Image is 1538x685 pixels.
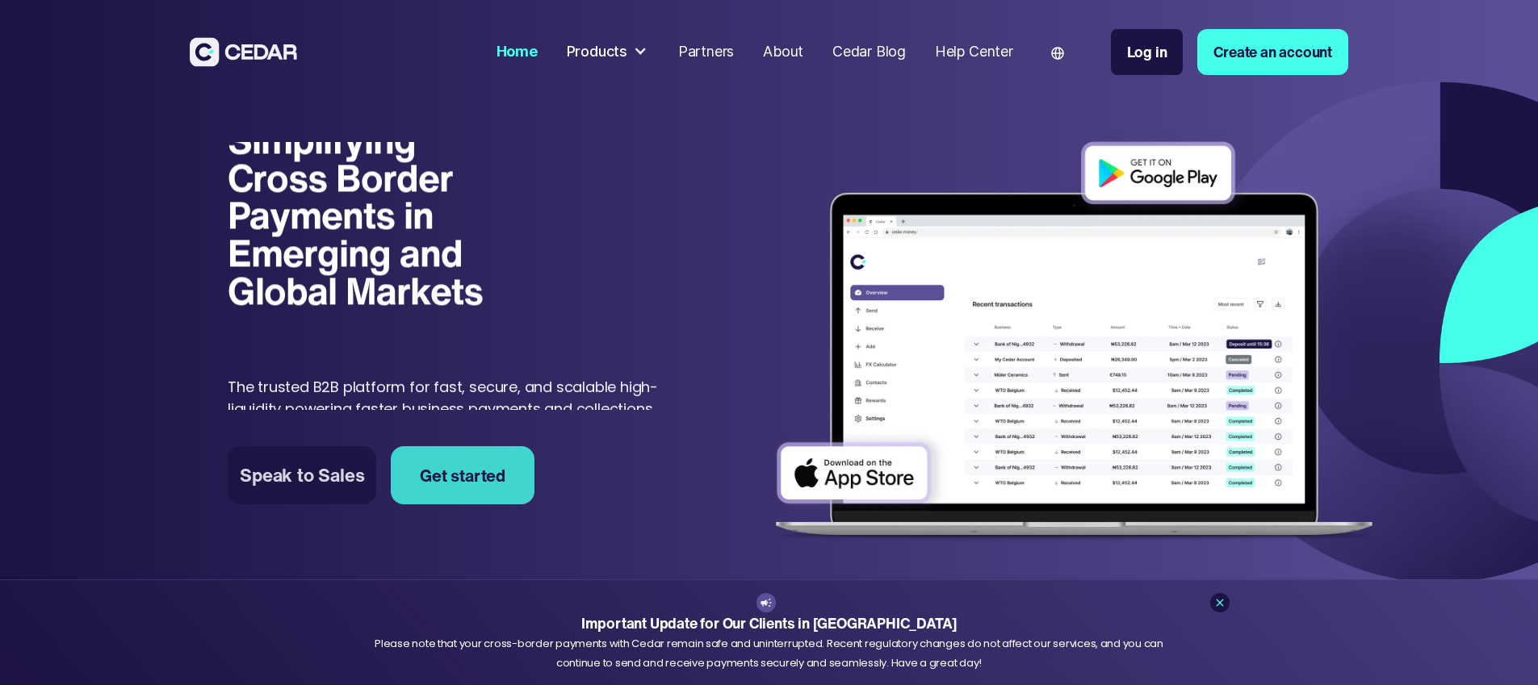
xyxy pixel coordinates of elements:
a: Home [489,33,545,71]
div: Products [559,34,656,70]
a: Help Center [928,33,1020,71]
a: Log in [1111,29,1184,75]
a: Speak to Sales [228,446,376,504]
img: world icon [1051,47,1064,60]
a: Get started [391,446,534,504]
div: Help Center [935,41,1013,63]
div: Cedar Blog [832,41,906,63]
a: Create an account [1197,29,1348,75]
div: Log in [1127,41,1167,63]
img: Dashboard of transactions [762,130,1386,554]
h1: Simplifying Cross Border Payments in Emerging and Global Markets [228,122,505,310]
a: Cedar Blog [825,33,913,71]
div: About [763,41,803,63]
p: The trusted B2B platform for fast, secure, and scalable high-liquidity powering faster business p... [228,376,689,420]
a: Partners [671,33,741,71]
div: Partners [678,41,734,63]
div: Products [567,41,627,63]
div: Home [497,41,538,63]
a: About [756,33,811,71]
